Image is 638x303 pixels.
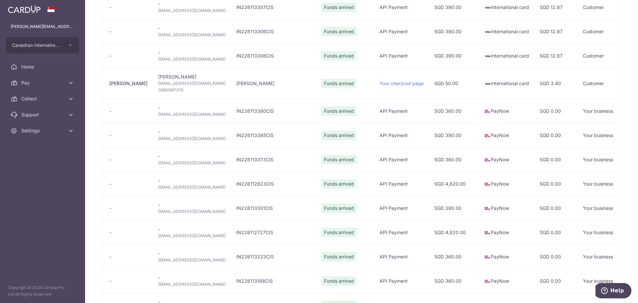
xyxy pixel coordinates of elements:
[109,205,148,212] div: -
[578,147,618,172] td: Your business
[12,42,61,49] span: Canadian International School Pte Ltd
[484,108,491,115] img: paynow-md-4fe65508ce96feda548756c5ee0e473c78d4820b8ea51387c6e4ad89e58a5e61.png
[109,4,148,11] div: -
[484,132,491,139] img: paynow-md-4fe65508ce96feda548756c5ee0e473c78d4820b8ea51387c6e4ad89e58a5e61.png
[429,196,479,220] td: SGD 390.00
[578,123,618,147] td: Your business
[153,172,231,196] td: -
[153,196,231,220] td: -
[374,123,429,147] td: API Payment
[231,147,316,172] td: IN226113373CIS
[153,19,231,44] td: -
[479,44,534,68] td: International card
[534,147,578,172] td: SGD 0.00
[534,68,578,99] td: SGD 3.40
[578,44,618,68] td: Customer
[109,156,148,163] div: -
[534,19,578,44] td: SGD 12.87
[429,220,479,244] td: SGD 4,620.00
[374,244,429,269] td: API Payment
[321,106,357,116] span: Funds arrived
[429,44,479,68] td: SGD 390.00
[534,99,578,123] td: SGD 0.00
[231,220,316,244] td: IN226112727CIS
[15,5,29,11] span: Help
[109,229,148,236] div: -
[484,53,491,60] img: visa-sm-192604c4577d2d35970c8ed26b86981c2741ebd56154ab54ad91a526f0f24972.png
[158,80,226,87] span: [EMAIL_ADDRESS][DOMAIN_NAME]
[321,131,357,140] span: Funds arrived
[153,99,231,123] td: -
[153,68,231,99] td: [PERSON_NAME]
[429,19,479,44] td: SGD 390.00
[479,147,534,172] td: PayNow
[321,276,357,286] span: Funds arrived
[21,95,65,102] span: Collect
[109,80,148,87] div: [PERSON_NAME]
[484,229,491,236] img: paynow-md-4fe65508ce96feda548756c5ee0e473c78d4820b8ea51387c6e4ad89e58a5e61.png
[321,51,357,61] span: Funds arrived
[484,29,491,35] img: visa-sm-192604c4577d2d35970c8ed26b86981c2741ebd56154ab54ad91a526f0f24972.png
[109,108,148,114] div: -
[321,27,357,36] span: Funds arrived
[109,132,148,139] div: -
[484,278,491,285] img: paynow-md-4fe65508ce96feda548756c5ee0e473c78d4820b8ea51387c6e4ad89e58a5e61.png
[429,68,479,99] td: SGD 50.00
[231,68,316,99] td: [PERSON_NAME]
[321,228,357,237] span: Funds arrived
[374,172,429,196] td: API Payment
[158,111,226,118] span: [EMAIL_ADDRESS][DOMAIN_NAME]
[153,269,231,293] td: -
[11,23,74,30] p: [PERSON_NAME][EMAIL_ADDRESS][PERSON_NAME][DOMAIN_NAME]
[8,5,41,13] img: CardUp
[479,68,534,99] td: International card
[21,111,65,118] span: Support
[231,99,316,123] td: IN226113380CIS
[379,80,424,86] a: Your checkout page
[534,123,578,147] td: SGD 0.00
[321,252,357,261] span: Funds arrived
[484,181,491,188] img: paynow-md-4fe65508ce96feda548756c5ee0e473c78d4820b8ea51387c6e4ad89e58a5e61.png
[158,208,226,215] span: [EMAIL_ADDRESS][DOMAIN_NAME]
[578,244,618,269] td: Your business
[429,172,479,196] td: SGD 4,620.00
[21,64,65,70] span: Home
[153,220,231,244] td: -
[158,56,226,63] span: [EMAIL_ADDRESS][DOMAIN_NAME]
[479,172,534,196] td: PayNow
[231,269,316,293] td: IN226113188CIS
[158,7,226,14] span: [EMAIL_ADDRESS][DOMAIN_NAME]
[321,155,357,164] span: Funds arrived
[158,184,226,191] span: [EMAIL_ADDRESS][DOMAIN_NAME]
[578,220,618,244] td: Your business
[321,204,357,213] span: Funds arrived
[595,283,631,300] iframe: Opens a widget where you can find more information
[484,157,491,163] img: paynow-md-4fe65508ce96feda548756c5ee0e473c78d4820b8ea51387c6e4ad89e58a5e61.png
[21,127,65,134] span: Settings
[479,196,534,220] td: PayNow
[231,196,316,220] td: IN226113301CIS
[6,37,79,53] button: Canadian International School Pte Ltd
[479,123,534,147] td: PayNow
[374,196,429,220] td: API Payment
[231,172,316,196] td: IN226112823CIS
[158,135,226,142] span: [EMAIL_ADDRESS][DOMAIN_NAME]
[231,123,316,147] td: IN226113385CIS
[109,28,148,35] div: -
[429,269,479,293] td: SGD 360.00
[374,19,429,44] td: API Payment
[153,147,231,172] td: -
[158,32,226,38] span: [EMAIL_ADDRESS][DOMAIN_NAME]
[374,99,429,123] td: API Payment
[534,244,578,269] td: SGD 0.00
[109,278,148,284] div: -
[321,79,357,88] span: Funds arrived
[429,147,479,172] td: SGD 360.00
[109,181,148,187] div: -
[153,123,231,147] td: -
[231,44,316,68] td: IN226113306CIS
[484,254,491,260] img: paynow-md-4fe65508ce96feda548756c5ee0e473c78d4820b8ea51387c6e4ad89e58a5e61.png
[158,257,226,263] span: [EMAIL_ADDRESS][DOMAIN_NAME]
[153,44,231,68] td: -
[479,19,534,44] td: International card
